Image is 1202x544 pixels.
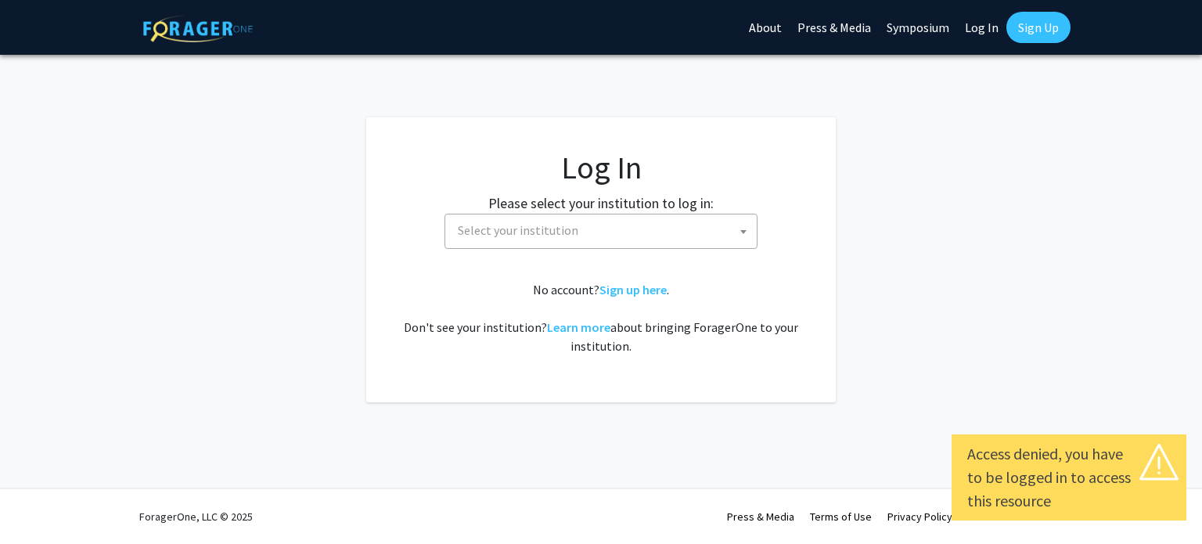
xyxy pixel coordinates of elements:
a: Terms of Use [810,510,872,524]
div: ForagerOne, LLC © 2025 [139,489,253,544]
span: Select your institution [452,214,757,247]
a: Sign up here [599,282,667,297]
a: Press & Media [727,510,794,524]
a: Privacy Policy [887,510,952,524]
span: Select your institution [458,222,578,238]
span: Select your institution [444,214,758,249]
a: Sign Up [1006,12,1071,43]
a: Learn more about bringing ForagerOne to your institution [547,319,610,335]
label: Please select your institution to log in: [488,193,714,214]
h1: Log In [398,149,804,186]
div: No account? . Don't see your institution? about bringing ForagerOne to your institution. [398,280,804,355]
img: ForagerOne Logo [143,15,253,42]
div: Access denied, you have to be logged in to access this resource [967,442,1171,513]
